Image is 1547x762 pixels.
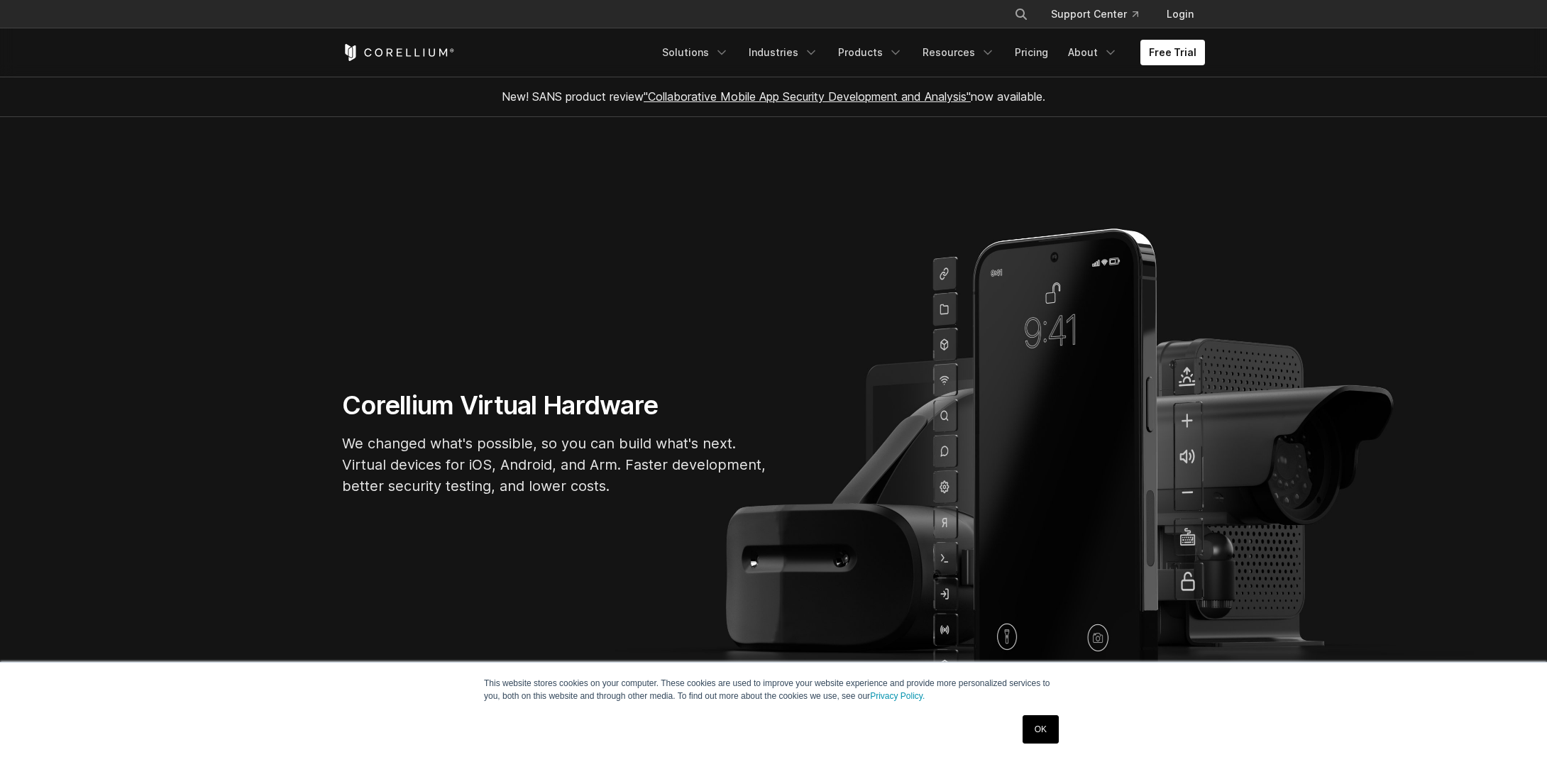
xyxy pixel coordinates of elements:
a: About [1059,40,1126,65]
a: "Collaborative Mobile App Security Development and Analysis" [644,89,971,104]
p: This website stores cookies on your computer. These cookies are used to improve your website expe... [484,677,1063,702]
a: Support Center [1040,1,1150,27]
a: Corellium Home [342,44,455,61]
a: Privacy Policy. [870,691,925,701]
div: Navigation Menu [654,40,1205,65]
a: Resources [914,40,1003,65]
p: We changed what's possible, so you can build what's next. Virtual devices for iOS, Android, and A... [342,433,768,497]
a: Solutions [654,40,737,65]
button: Search [1008,1,1034,27]
div: Navigation Menu [997,1,1205,27]
h1: Corellium Virtual Hardware [342,390,768,421]
a: OK [1023,715,1059,744]
a: Products [830,40,911,65]
a: Pricing [1006,40,1057,65]
a: Free Trial [1140,40,1205,65]
a: Login [1155,1,1205,27]
span: New! SANS product review now available. [502,89,1045,104]
a: Industries [740,40,827,65]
